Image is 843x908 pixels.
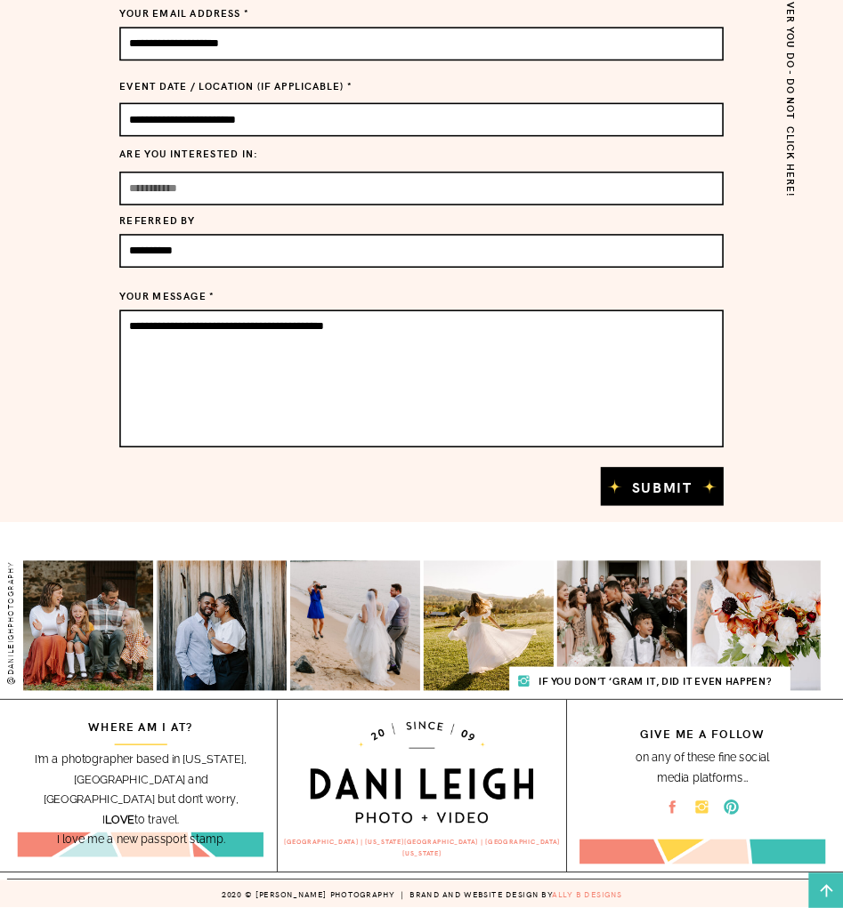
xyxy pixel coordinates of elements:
[119,4,724,20] p: Your Email Address *
[552,888,621,899] a: ally b designs
[119,212,724,227] p: referred by
[119,287,724,302] p: Your Message *
[601,474,724,493] a: submit
[119,145,724,160] p: Are you interested in:
[631,748,774,786] p: on any of these fine social media platforms…
[520,672,790,690] h3: If you don’t ‘Gram it, did it even happen?
[580,723,825,738] h3: give me a follow
[278,835,566,850] h2: [GEOGRAPHIC_DATA] | [US_STATE][GEOGRAPHIC_DATA] | [GEOGRAPHIC_DATA][US_STATE]
[18,716,263,731] h3: WHERE AM I AT?
[4,561,22,692] h3: @danileighphotography
[119,76,724,92] p: event date / location (if applicable) *
[19,749,263,807] h2: I’m a photographer based in [US_STATE], [GEOGRAPHIC_DATA] and [GEOGRAPHIC_DATA] but don’t worry, ...
[105,813,134,826] b: LOVE
[1,888,843,903] h3: 2020 © [PERSON_NAME] PHOTOGRAPHY | brand and website design by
